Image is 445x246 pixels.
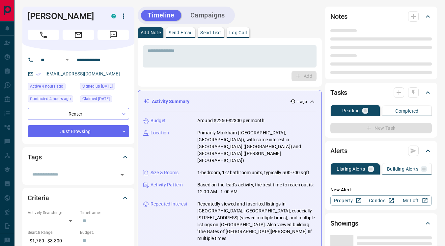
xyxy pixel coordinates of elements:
p: Listing Alerts [337,167,365,171]
p: 1-bedroom, 1-2 bathroom units, typically 500-700 sqft [197,169,309,176]
svg: Email Verified [36,72,41,76]
a: Mr.Loft [398,195,432,206]
p: Primarily Markham ([GEOGRAPHIC_DATA], [GEOGRAPHIC_DATA]), with some interest in [GEOGRAPHIC_DATA]... [197,129,316,164]
p: Repeatedly viewed and favorited listings in [GEOGRAPHIC_DATA], [GEOGRAPHIC_DATA], especially [STR... [197,201,316,242]
p: Repeated Interest [151,201,187,207]
span: Email [63,30,94,40]
p: Send Email [169,30,192,35]
h2: Showings [330,218,358,229]
p: Timeframe: [80,210,129,216]
p: Location [151,129,169,136]
span: Signed up [DATE] [82,83,113,90]
span: Call [28,30,59,40]
span: Claimed [DATE] [82,96,110,102]
p: Activity Pattern [151,181,183,188]
p: Log Call [229,30,247,35]
button: Timeline [141,10,181,21]
div: Tue Oct 14 2025 [28,83,77,92]
p: -- ago [297,99,307,105]
div: Tue Oct 14 2025 [28,95,77,104]
p: Search Range: [28,230,77,235]
div: Criteria [28,190,129,206]
h2: Criteria [28,193,49,203]
span: Contacted 4 hours ago [30,96,71,102]
p: Actively Searching: [28,210,77,216]
div: Tags [28,149,129,165]
h1: [PERSON_NAME] [28,11,101,21]
div: condos.ca [111,14,116,18]
h2: Tasks [330,87,347,98]
h2: Alerts [330,146,348,156]
p: Activity Summary [152,98,189,105]
div: Notes [330,9,432,24]
div: Tasks [330,85,432,100]
p: Based on the lead's activity, the best time to reach out is: 12:00 AM - 1:00 AM [197,181,316,195]
div: Renter [28,108,129,120]
h2: Tags [28,152,42,162]
div: Just Browsing [28,125,129,137]
div: Alerts [330,143,432,159]
button: Campaigns [184,10,232,21]
a: Property [330,195,364,206]
p: Budget [151,117,166,124]
span: Message [97,30,129,40]
div: Mon Jun 16 2025 [80,95,129,104]
span: Active 4 hours ago [30,83,63,90]
p: New Alert: [330,186,432,193]
div: Activity Summary-- ago [143,96,316,108]
button: Open [118,170,127,179]
div: Showings [330,215,432,231]
p: Size & Rooms [151,169,179,176]
h2: Notes [330,11,348,22]
p: Completed [395,109,419,113]
button: Open [63,56,71,64]
a: [EMAIL_ADDRESS][DOMAIN_NAME] [45,71,120,76]
a: Condos [364,195,398,206]
p: Building Alerts [387,167,418,171]
p: Budget: [80,230,129,235]
p: Around $2250-$2300 per month [197,117,264,124]
p: Pending [342,108,360,113]
div: Mon Jun 16 2025 [80,83,129,92]
p: Send Text [200,30,221,35]
p: Add Note [141,30,161,35]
